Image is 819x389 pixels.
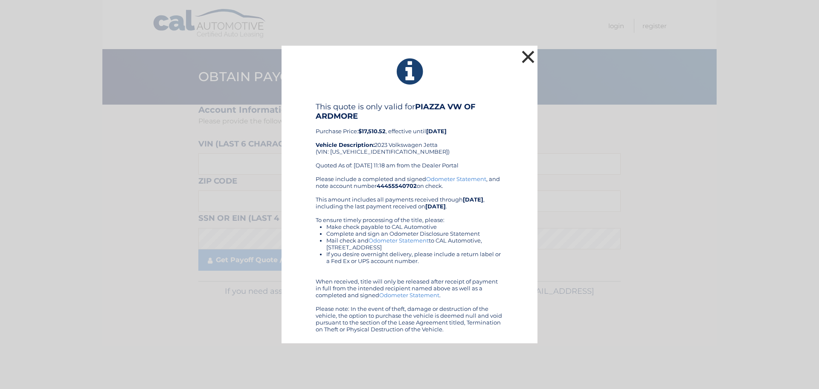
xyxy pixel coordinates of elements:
[426,175,486,182] a: Odometer Statement
[358,128,386,135] b: $17,510.52
[326,230,503,237] li: Complete and sign an Odometer Disclosure Statement
[316,102,503,121] h4: This quote is only valid for
[520,48,537,65] button: ×
[425,203,446,210] b: [DATE]
[426,128,447,135] b: [DATE]
[316,102,503,175] div: Purchase Price: , effective until 2023 Volkswagen Jetta (VIN: [US_VEHICLE_IDENTIFICATION_NUMBER])...
[369,237,429,244] a: Odometer Statement
[377,182,417,189] b: 44455540702
[326,251,503,264] li: If you desire overnight delivery, please include a return label or a Fed Ex or UPS account number.
[379,292,439,298] a: Odometer Statement
[326,237,503,251] li: Mail check and to CAL Automotive, [STREET_ADDRESS]
[316,141,375,148] strong: Vehicle Description:
[316,175,503,333] div: Please include a completed and signed , and note account number on check. This amount includes al...
[316,102,476,121] b: PIAZZA VW OF ARDMORE
[463,196,483,203] b: [DATE]
[326,223,503,230] li: Make check payable to CAL Automotive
